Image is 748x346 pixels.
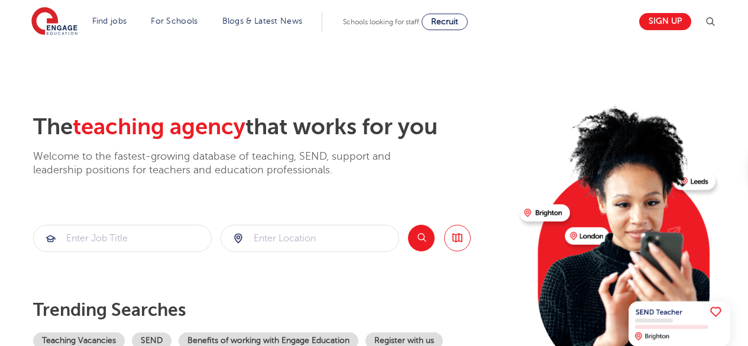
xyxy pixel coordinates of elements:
a: Recruit [422,14,468,30]
p: Welcome to the fastest-growing database of teaching, SEND, support and leadership positions for t... [33,150,423,177]
span: Schools looking for staff [343,18,419,26]
h2: The that works for you [33,114,510,141]
span: teaching agency [73,114,245,140]
span: Recruit [431,17,458,26]
div: Submit [221,225,399,252]
a: Find jobs [92,17,127,25]
button: Search [408,225,435,251]
a: For Schools [151,17,197,25]
div: Submit [33,225,212,252]
img: Engage Education [31,7,77,37]
a: Sign up [639,13,691,30]
input: Submit [34,225,211,251]
p: Trending searches [33,299,510,321]
input: Submit [221,225,399,251]
a: Blogs & Latest News [222,17,303,25]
